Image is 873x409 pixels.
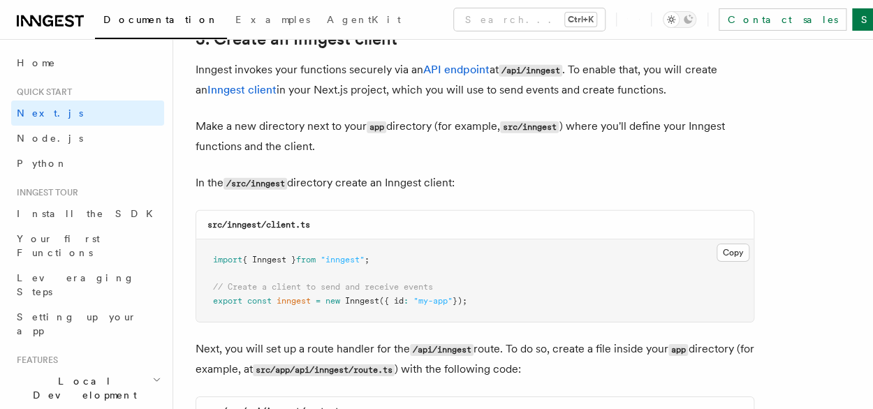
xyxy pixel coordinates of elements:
span: import [213,255,242,265]
a: Home [11,50,164,75]
a: Leveraging Steps [11,265,164,304]
span: Inngest tour [11,187,78,198]
a: Inngest client [207,83,277,96]
span: Leveraging Steps [17,272,135,297]
code: app [668,344,688,356]
button: Copy [717,244,749,262]
span: export [213,296,242,306]
button: Local Development [11,369,164,408]
span: AgentKit [327,14,401,25]
span: Node.js [17,133,83,144]
span: Documentation [103,14,219,25]
code: /api/inngest [410,344,474,356]
span: ({ id [379,296,404,306]
span: "inngest" [321,255,365,265]
a: AgentKit [318,4,409,38]
p: In the directory create an Inngest client: [196,173,754,193]
code: /src/inngest [223,178,287,190]
span: const [247,296,272,306]
button: Toggle dark mode [663,11,696,28]
a: Your first Functions [11,226,164,265]
button: Search...Ctrl+K [454,8,605,31]
span: }); [453,296,467,306]
span: : [404,296,409,306]
span: = [316,296,321,306]
span: new [325,296,340,306]
code: src/inngest/client.ts [207,220,310,230]
span: Home [17,56,56,70]
span: Next.js [17,107,83,119]
a: API endpoint [423,63,490,76]
span: from [296,255,316,265]
span: // Create a client to send and receive events [213,282,433,292]
span: Local Development [11,374,152,402]
a: Node.js [11,126,164,151]
kbd: Ctrl+K [565,13,596,27]
span: Setting up your app [17,311,137,336]
a: Next.js [11,101,164,126]
p: Make a new directory next to your directory (for example, ) where you'll define your Inngest func... [196,117,754,156]
a: Examples [227,4,318,38]
span: Install the SDK [17,208,161,219]
p: Next, you will set up a route handler for the route. To do so, create a file inside your director... [196,339,754,380]
p: Inngest invokes your functions securely via an at . To enable that, you will create an in your Ne... [196,60,754,100]
span: inngest [277,296,311,306]
code: /api/inngest [499,65,562,77]
code: src/app/api/inngest/route.ts [253,364,395,376]
a: Contact sales [719,8,846,31]
span: Quick start [11,87,72,98]
a: Setting up your app [11,304,164,343]
span: Python [17,158,68,169]
a: Install the SDK [11,201,164,226]
span: Your first Functions [17,233,100,258]
span: ; [365,255,369,265]
a: Python [11,151,164,176]
span: Examples [235,14,310,25]
a: Documentation [95,4,227,39]
span: "my-app" [413,296,453,306]
code: app [367,121,386,133]
span: { Inngest } [242,255,296,265]
span: Inngest [345,296,379,306]
span: Features [11,355,58,366]
code: src/inngest [500,121,559,133]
